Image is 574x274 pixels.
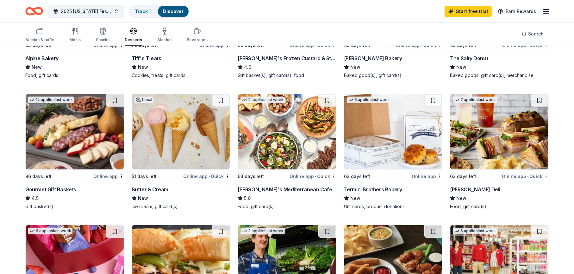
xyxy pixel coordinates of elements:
[138,194,148,202] span: New
[244,194,251,202] span: 5.0
[527,43,528,48] span: •
[125,25,142,46] button: Desserts
[135,9,152,14] a: Track· 1
[25,37,54,42] div: Auction & raffle
[32,194,39,202] span: 4.5
[69,37,81,42] div: Meals
[238,94,336,169] img: Image for Taziki's Mediterranean Cafe
[209,174,210,179] span: •
[132,186,168,193] div: Butter & Cream
[48,5,124,18] button: 2025 [US_STATE] Festival of Trees
[450,94,548,169] img: Image for McAlister's Deli
[25,4,43,19] a: Home
[25,25,54,46] button: Auction & raffle
[347,97,391,103] div: 6 applies last week
[344,203,443,210] div: Gift cards, product donations
[517,28,549,40] button: Search
[502,172,549,180] div: Online app Quick
[125,37,142,42] div: Desserts
[450,173,476,180] div: 63 days left
[61,8,111,15] span: 2025 [US_STATE] Festival of Trees
[132,173,157,180] div: 51 days left
[157,37,172,42] div: Alcohol
[240,97,285,103] div: 2 applies last week
[421,43,422,48] span: •
[315,43,316,48] span: •
[453,228,497,234] div: 6 applies last week
[494,6,540,17] a: Earn Rewards
[527,174,528,179] span: •
[132,54,161,62] div: Tiff's Treats
[344,173,370,180] div: 63 days left
[132,72,230,79] div: Cookies, treats, gift cards
[138,63,148,71] span: New
[238,94,336,210] a: Image for Taziki's Mediterranean Cafe2 applieslast week63 days leftOnline app•Quick[PERSON_NAME]'...
[238,186,332,193] div: [PERSON_NAME]'s Mediterranean Cafe
[69,25,81,46] button: Meals
[96,25,109,46] button: Snacks
[450,186,500,193] div: [PERSON_NAME] Deli
[450,54,488,62] div: The Salty Donut
[157,25,172,46] button: Alcohol
[450,94,549,210] a: Image for McAlister's Deli7 applieslast week63 days leftOnline app•Quick[PERSON_NAME] DeliNewFood...
[25,203,124,210] div: Gift basket(s)
[96,37,109,42] div: Snacks
[456,194,466,202] span: New
[238,173,264,180] div: 63 days left
[163,9,184,14] a: Discover
[25,72,124,79] div: Food, gift cards
[350,63,360,71] span: New
[28,97,74,103] div: 14 applies last week
[132,94,230,210] a: Image for Butter & CreamLocal51 days leftOnline app•QuickButter & CreamNewIce cream, gift card(s)
[453,97,497,103] div: 7 applies last week
[315,174,316,179] span: •
[412,172,442,180] div: Online app
[25,173,52,180] div: 86 days left
[344,72,443,79] div: Baked good(s), gift card(s)
[134,97,153,103] div: Local
[183,172,230,180] div: Online app Quick
[344,94,443,210] a: Image for Termini Brothers Bakery6 applieslast week63 days leftOnline appTermini Brothers BakeryN...
[244,63,251,71] span: 4.6
[238,54,336,62] div: [PERSON_NAME]'s Frozen Custard & Steakburgers
[25,186,76,193] div: Gourmet Gift Baskets
[450,203,549,210] div: Food, gift card(s)
[28,228,72,234] div: 6 applies last week
[187,25,208,46] button: Beverages
[26,94,124,169] img: Image for Gourmet Gift Baskets
[528,30,544,38] span: Search
[129,5,189,18] button: Track· 1Discover
[450,72,549,79] div: Baked goods, gift card(s), merchandise
[344,94,442,169] img: Image for Termini Brothers Bakery
[344,54,402,62] div: [PERSON_NAME] Bakery
[445,6,492,17] a: Start free trial
[240,228,285,234] div: 2 applies last week
[187,37,208,42] div: Beverages
[93,172,124,180] div: Online app
[25,54,59,62] div: Alpine Bakery
[132,203,230,210] div: Ice cream, gift card(s)
[238,203,336,210] div: Food, gift card(s)
[290,172,336,180] div: Online app Quick
[25,94,124,210] a: Image for Gourmet Gift Baskets14 applieslast week86 days leftOnline appGourmet Gift Baskets4.5Gif...
[238,72,336,79] div: Gift basket(s), gift card(s), food
[344,186,402,193] div: Termini Brothers Bakery
[32,63,42,71] span: New
[456,63,466,71] span: New
[350,194,360,202] span: New
[132,94,230,169] img: Image for Butter & Cream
